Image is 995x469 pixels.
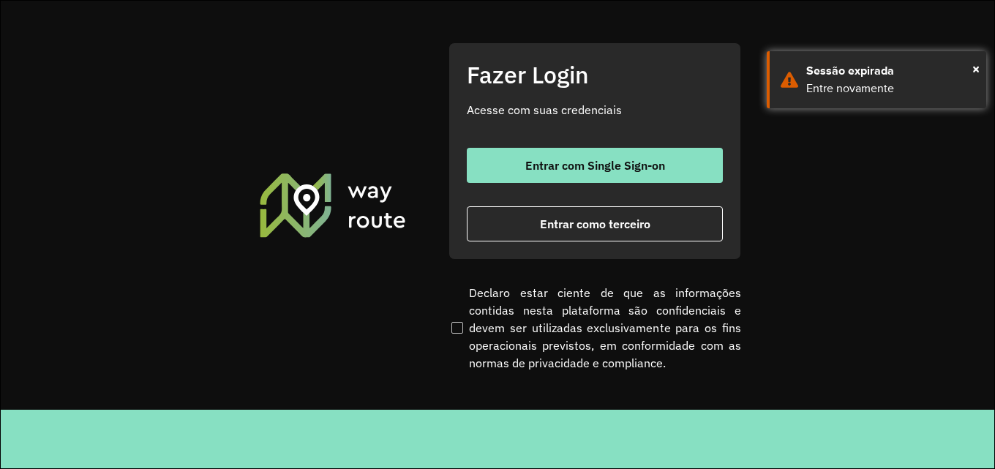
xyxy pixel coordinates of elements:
button: Close [972,58,980,80]
button: button [467,148,723,183]
img: Roteirizador AmbevTech [258,171,408,239]
label: Declaro estar ciente de que as informações contidas nesta plataforma são confidenciais e devem se... [448,284,741,372]
span: Entrar com Single Sign-on [525,160,665,171]
span: Entrar como terceiro [540,218,650,230]
span: × [972,58,980,80]
h2: Fazer Login [467,61,723,89]
div: Entre novamente [806,80,975,97]
div: Sessão expirada [806,62,975,80]
button: button [467,206,723,241]
p: Acesse com suas credenciais [467,101,723,119]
